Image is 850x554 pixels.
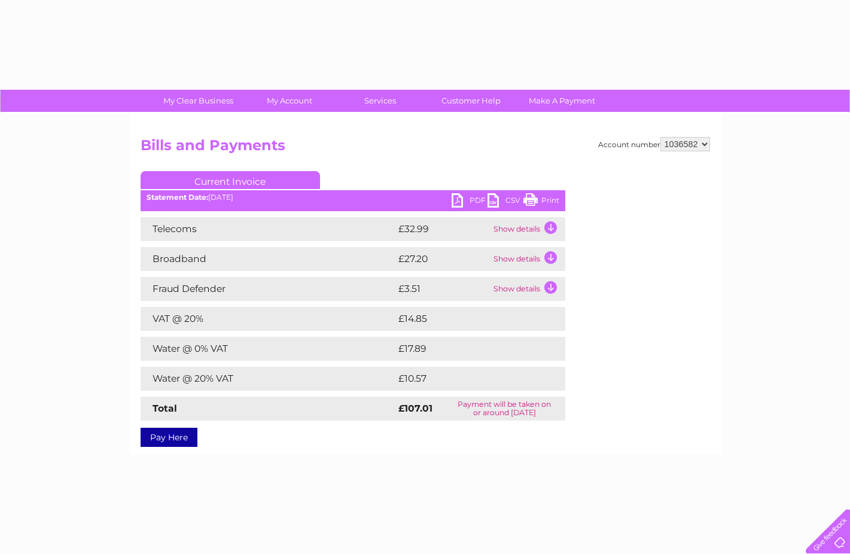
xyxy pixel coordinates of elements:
a: CSV [488,193,523,211]
td: Broadband [141,247,395,271]
div: Account number [598,137,710,151]
div: [DATE] [141,193,565,202]
a: Pay Here [141,428,197,447]
td: Show details [490,217,565,241]
td: Water @ 20% VAT [141,367,395,391]
a: My Account [240,90,339,112]
td: Water @ 0% VAT [141,337,395,361]
a: Customer Help [422,90,520,112]
a: Current Invoice [141,171,320,189]
strong: Total [153,403,177,414]
td: £14.85 [395,307,540,331]
strong: £107.01 [398,403,432,414]
td: Payment will be taken on or around [DATE] [444,397,565,421]
h2: Bills and Payments [141,137,710,160]
td: £32.99 [395,217,490,241]
a: Print [523,193,559,211]
a: Services [331,90,429,112]
td: Telecoms [141,217,395,241]
td: £3.51 [395,277,490,301]
a: My Clear Business [149,90,248,112]
td: £10.57 [395,367,540,391]
td: Fraud Defender [141,277,395,301]
td: £17.89 [395,337,540,361]
a: Make A Payment [513,90,611,112]
b: Statement Date: [147,193,208,202]
td: £27.20 [395,247,490,271]
td: Show details [490,247,565,271]
td: VAT @ 20% [141,307,395,331]
td: Show details [490,277,565,301]
a: PDF [452,193,488,211]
